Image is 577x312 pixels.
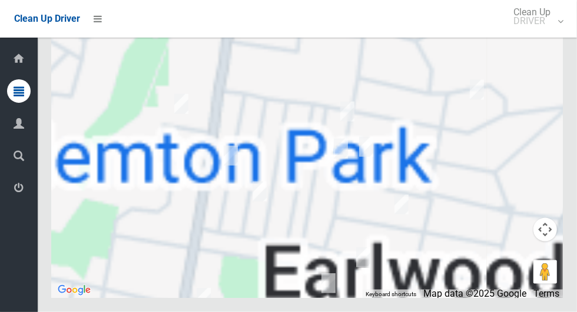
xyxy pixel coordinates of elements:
div: 11 Fuller Avenue, EARLWOOD NSW 2206<br>Status : AssignedToRoute<br><a href="/driver/booking/47955... [170,89,193,119]
small: DRIVER [513,16,551,25]
button: Drag Pegman onto the map to open Street View [533,260,557,284]
img: Google [55,283,94,298]
div: 61 Thompson Street, EARLWOOD NSW 2206<br>Status : AssignedToRoute<br><a href="/driver/booking/482... [329,134,353,163]
div: 76 Richmond Street, EARLWOOD NSW 2206<br>Status : AssignedToRoute<br><a href="/driver/booking/486... [248,177,271,206]
div: 10 Cameron Avenue, EARLWOOD NSW 2206<br>Status : AssignedToRoute<br><a href="/driver/booking/4830... [317,269,340,298]
div: 49 Stone Street, EARLWOOD NSW 2206<br>Status : AssignedToRoute<br><a href="/driver/booking/480751... [219,141,243,170]
div: 90 Prince Edward Avenue, EARLWOOD NSW 2206<br>Status : Collected<br><a href="/driver/booking/4830... [465,75,489,105]
span: Clean Up [508,8,562,25]
span: Map data ©2025 Google [423,288,526,299]
a: Click to see this area on Google Maps [55,283,94,298]
a: Terms (opens in new tab) [533,288,559,299]
button: Map camera controls [533,218,557,241]
button: Keyboard shortcuts [366,290,416,298]
div: 35 Thompson Street, EARLWOOD NSW 2206<br>Status : AssignedToRoute<br><a href="/driver/booking/481... [336,97,359,126]
span: Clean Up Driver [14,13,80,24]
a: Clean Up Driver [14,10,80,28]
div: 39 Kitchener Avenue, EARLWOOD NSW 2206<br>Status : AssignedToRoute<br><a href="/driver/booking/48... [390,190,413,219]
div: 86 Gueudecourt Avenue, EARLWOOD NSW 2206<br>Status : AssignedToRoute<br><a href="/driver/booking/... [354,132,378,162]
div: 68 Hamilton Avenue, EARLWOOD NSW 2206<br>Status : AssignedToRoute<br><a href="/driver/booking/480... [351,243,375,272]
